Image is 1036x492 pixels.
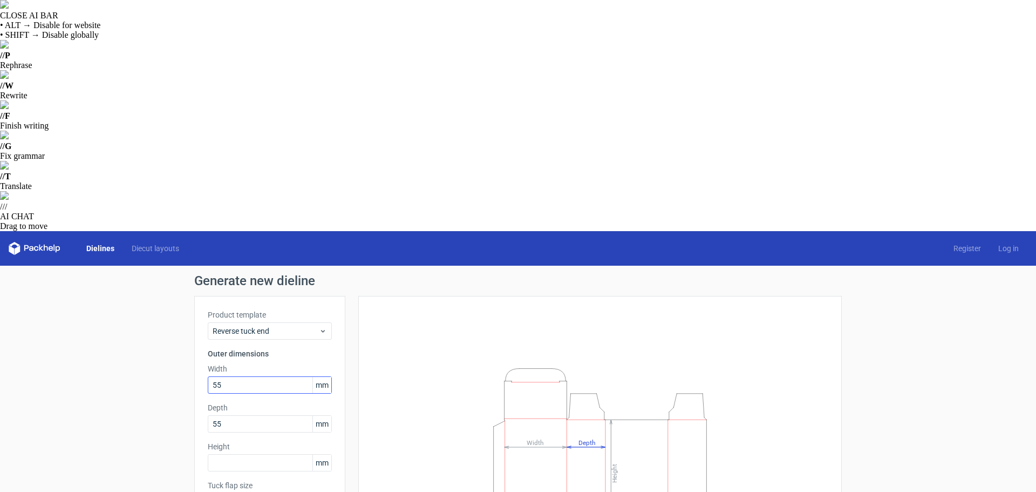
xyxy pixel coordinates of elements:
[312,416,331,432] span: mm
[312,455,331,471] span: mm
[208,363,332,374] label: Width
[123,243,188,254] a: Diecut layouts
[208,480,332,491] label: Tuck flap size
[312,377,331,393] span: mm
[208,348,332,359] h3: Outer dimensions
[990,243,1027,254] a: Log in
[78,243,123,254] a: Dielines
[945,243,990,254] a: Register
[208,441,332,452] label: Height
[208,402,332,413] label: Depth
[208,309,332,320] label: Product template
[194,274,842,287] h1: Generate new dieline
[527,439,544,446] tspan: Width
[578,439,596,446] tspan: Depth
[213,326,319,336] span: Reverse tuck end
[611,463,618,482] tspan: Height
